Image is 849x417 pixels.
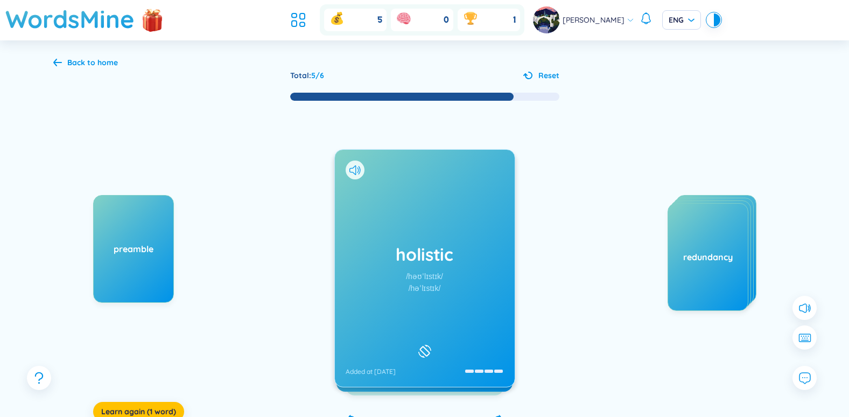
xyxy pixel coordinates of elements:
span: [PERSON_NAME] [563,14,625,26]
div: redundancy [668,251,748,263]
a: avatar [533,6,563,33]
div: preamble [94,243,173,255]
span: 0 [444,14,449,26]
h1: holistic [346,242,504,266]
div: Back to home [67,57,118,68]
span: 1 [513,14,516,26]
img: flashSalesIcon.a7f4f837.png [142,4,163,37]
div: /həʊˈlɪstɪk/ [406,270,443,282]
span: Reset [538,69,559,81]
span: 5 [377,14,382,26]
a: Back to home [53,59,118,68]
span: Total : [290,71,311,80]
img: avatar [533,6,560,33]
div: /həˈlɪstɪk/ [409,282,441,294]
span: ENG [669,15,694,25]
button: question [27,366,51,390]
div: Added at [DATE] [346,367,396,376]
span: Learn again (1 word) [101,406,176,417]
span: question [32,371,46,385]
span: 5 / 6 [311,71,324,80]
button: Reset [523,69,559,81]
